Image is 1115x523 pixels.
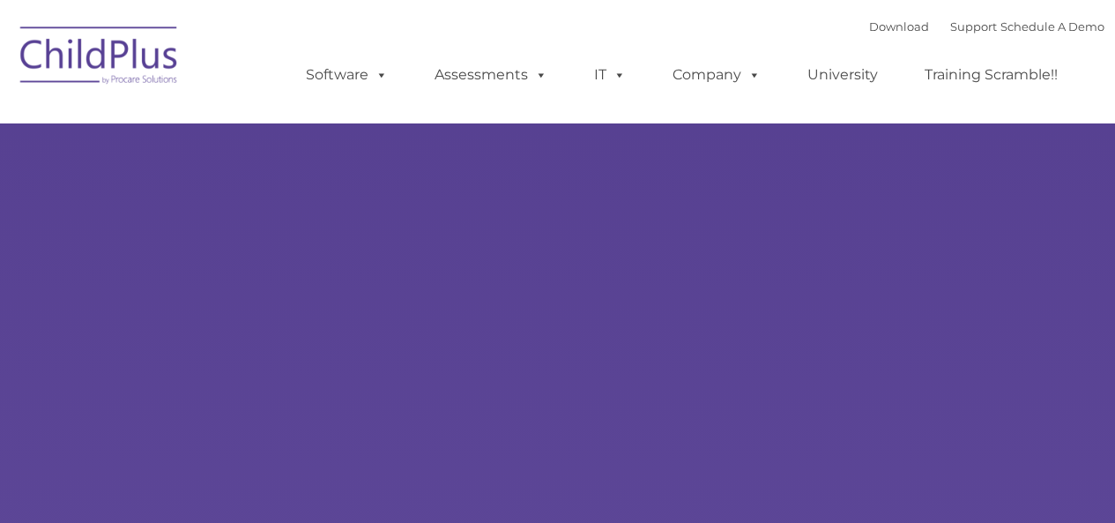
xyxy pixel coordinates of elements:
[288,57,405,93] a: Software
[655,57,778,93] a: Company
[790,57,896,93] a: University
[869,19,1104,34] font: |
[869,19,929,34] a: Download
[417,57,565,93] a: Assessments
[576,57,643,93] a: IT
[907,57,1075,93] a: Training Scramble!!
[11,14,188,102] img: ChildPlus by Procare Solutions
[1000,19,1104,34] a: Schedule A Demo
[950,19,997,34] a: Support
